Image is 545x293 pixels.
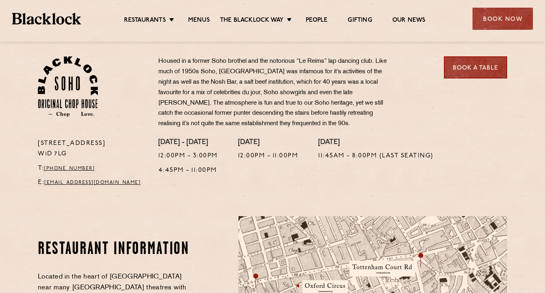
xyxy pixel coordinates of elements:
p: 4:45pm - 11:00pm [158,165,218,176]
p: 12:00pm - 11:00pm [238,151,298,161]
p: E: [38,177,146,188]
img: Soho-stamp-default.svg [38,56,98,117]
a: Menus [188,17,210,25]
h4: [DATE] [318,138,433,147]
a: [EMAIL_ADDRESS][DOMAIN_NAME] [44,180,141,185]
p: [STREET_ADDRESS] W1D 7LG [38,138,146,159]
a: People [306,17,327,25]
p: Housed in a former Soho brothel and the notorious “Le Reims” lap dancing club. Like much of 1950s... [158,56,396,129]
a: Restaurants [124,17,166,25]
a: Gifting [348,17,372,25]
a: Our News [392,17,426,25]
h4: [DATE] - [DATE] [158,138,218,147]
div: Book Now [472,8,533,30]
p: 12:00pm - 3:00pm [158,151,218,161]
a: [PHONE_NUMBER] [44,166,95,171]
p: T: [38,163,146,174]
h2: Restaurant information [38,239,192,260]
h4: [DATE] [238,138,298,147]
a: Book a Table [444,56,507,78]
img: BL_Textured_Logo-footer-cropped.svg [12,13,81,25]
p: 11:45am - 8:00pm (Last seating) [318,151,433,161]
a: The Blacklock Way [220,17,284,25]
